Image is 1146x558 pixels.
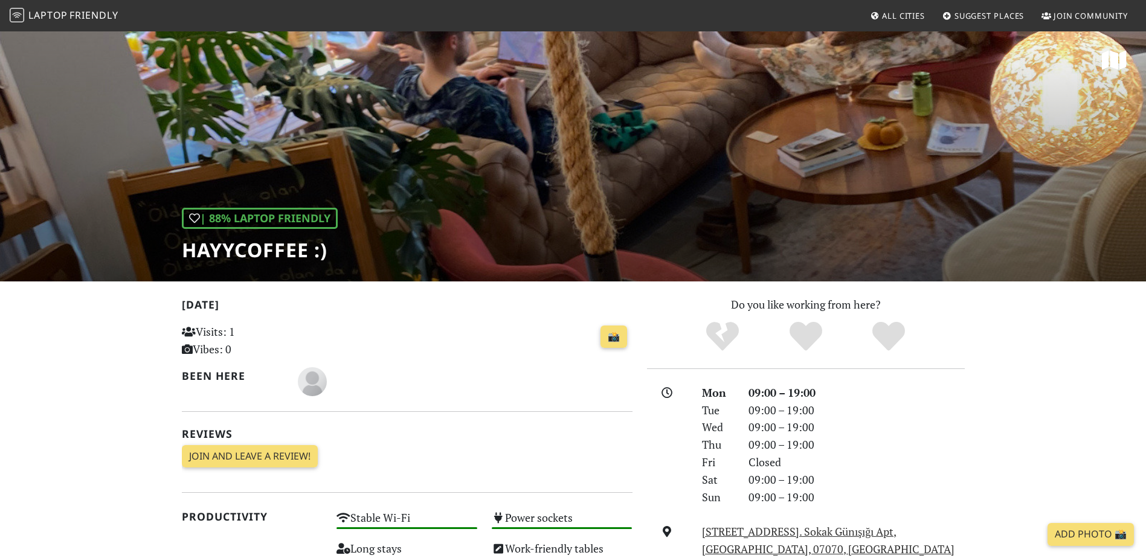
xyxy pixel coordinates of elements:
a: Add Photo 📸 [1048,523,1134,546]
div: 09:00 – 19:00 [741,384,972,402]
div: Mon [695,384,741,402]
h1: hayycoffee :) [182,239,338,261]
div: Stable Wi-Fi [329,508,484,539]
div: Power sockets [484,508,640,539]
div: 09:00 – 19:00 [741,402,972,419]
div: 09:00 – 19:00 [741,436,972,454]
span: Laptop [28,8,68,22]
a: 📸 [600,325,627,348]
h2: [DATE] [182,298,633,316]
span: Join Community [1054,10,1128,21]
div: Wed [695,418,741,436]
h2: Productivity [182,510,323,523]
img: blank-535327c66bd565773addf3077783bbfce4b00ec00e9fd257753287c682c7fa38.png [298,367,327,396]
h2: Been here [182,370,284,382]
p: Visits: 1 Vibes: 0 [182,323,323,358]
div: Yes [764,320,848,353]
span: All Cities [882,10,925,21]
div: Sat [695,471,741,489]
img: LaptopFriendly [10,8,24,22]
div: 09:00 – 19:00 [741,489,972,506]
div: Tue [695,402,741,419]
div: | 88% Laptop Friendly [182,208,338,229]
span: Friendly [69,8,118,22]
a: All Cities [865,5,930,27]
div: Fri [695,454,741,471]
div: No [681,320,764,353]
a: [STREET_ADDRESS]. Sokak Günışığı Apt, [GEOGRAPHIC_DATA], 07070, [GEOGRAPHIC_DATA] [702,524,954,556]
div: Sun [695,489,741,506]
span: TzwSVsOw TzwSVsOw [298,373,327,388]
a: Join and leave a review! [182,445,318,468]
h2: Reviews [182,428,633,440]
a: LaptopFriendly LaptopFriendly [10,5,118,27]
div: 09:00 – 19:00 [741,471,972,489]
a: Suggest Places [938,5,1029,27]
span: Suggest Places [954,10,1025,21]
a: Join Community [1037,5,1133,27]
div: Thu [695,436,741,454]
div: Definitely! [847,320,930,353]
div: 09:00 – 19:00 [741,418,972,436]
div: Closed [741,454,972,471]
p: Do you like working from here? [647,296,965,313]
